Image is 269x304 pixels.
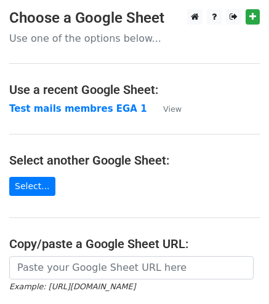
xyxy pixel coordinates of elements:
[9,177,55,196] a: Select...
[9,82,260,97] h4: Use a recent Google Sheet:
[9,32,260,45] p: Use one of the options below...
[163,104,182,114] small: View
[9,236,260,251] h4: Copy/paste a Google Sheet URL:
[9,9,260,27] h3: Choose a Google Sheet
[9,256,254,279] input: Paste your Google Sheet URL here
[9,153,260,168] h4: Select another Google Sheet:
[9,103,147,114] a: Test mails membres EGA 1
[9,282,135,291] small: Example: [URL][DOMAIN_NAME]
[151,103,182,114] a: View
